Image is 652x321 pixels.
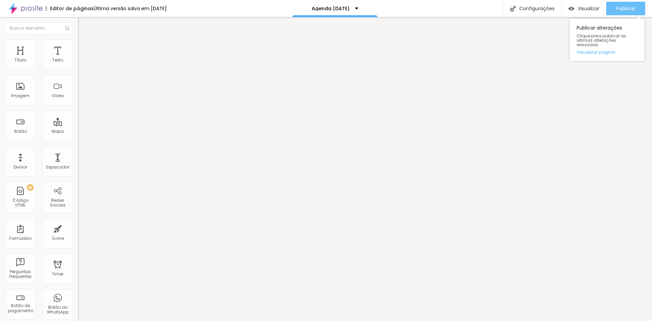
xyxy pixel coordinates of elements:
div: Botão [14,129,27,134]
div: Botão do WhatsApp [44,305,71,315]
div: Redes Sociais [44,198,71,208]
div: Mapa [52,129,64,134]
div: Título [15,58,26,63]
div: Perguntas frequentes [7,269,34,279]
div: Espaçador [46,165,69,170]
div: Código HTML [7,198,34,208]
img: Icone [510,6,516,12]
div: Divisor [14,165,27,170]
img: Icone [65,26,69,30]
div: Texto [52,58,63,63]
iframe: Editor [78,17,652,321]
input: Buscar elemento [5,22,73,34]
span: Visualizar [578,6,599,11]
div: Publicar alterações [570,19,645,61]
div: Ícone [52,236,64,241]
span: Publicar [616,6,635,11]
div: Imagem [11,93,30,98]
img: view-1.svg [568,6,574,12]
div: Botão de pagamento [7,303,34,313]
button: Publicar [606,2,645,15]
span: Clique para publicar as ultimas alterações reaizadas [577,34,638,47]
button: Visualizar [562,2,606,15]
div: Vídeo [52,93,64,98]
div: Timer [52,272,64,277]
a: Visualizar página [577,50,638,54]
div: Formulário [9,236,32,241]
div: Última versão salva em [DATE] [94,6,167,11]
div: Editor de páginas [46,6,94,11]
p: Agenda [DATE] [312,6,350,11]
